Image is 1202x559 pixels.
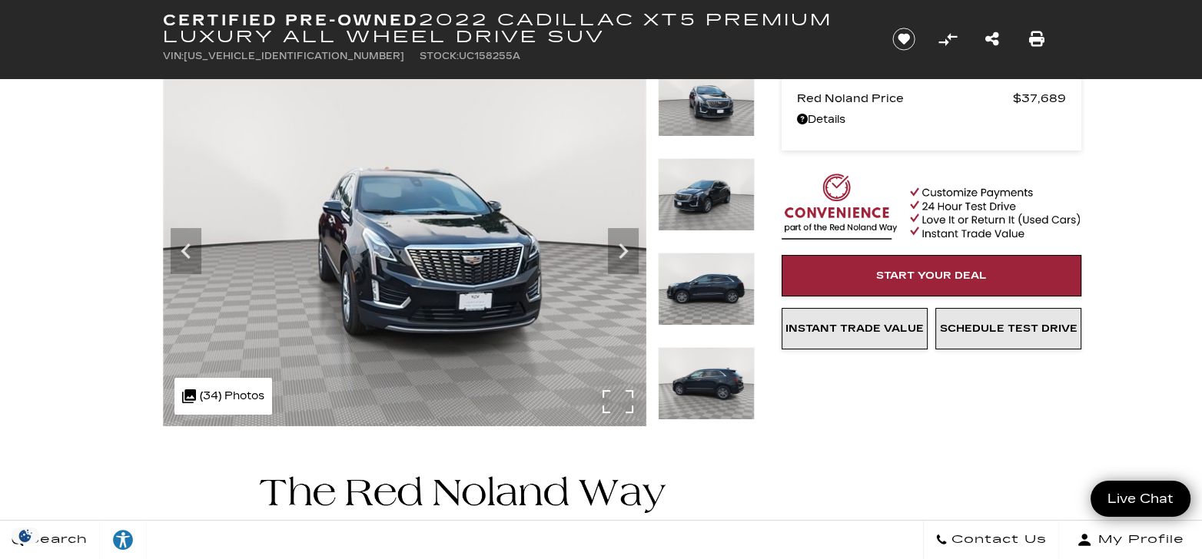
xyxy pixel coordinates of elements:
[8,528,43,544] img: Opt-Out Icon
[174,378,272,415] div: (34) Photos
[658,158,755,231] img: Certified Used 2022 Stellar Black Metallic Cadillac Premium Luxury image 4
[163,51,184,61] span: VIN:
[923,521,1059,559] a: Contact Us
[785,322,924,335] span: Instant Trade Value
[171,228,201,274] div: Previous
[985,28,999,50] a: Share this Certified Pre-Owned 2022 Cadillac XT5 Premium Luxury All Wheel Drive SUV
[948,529,1047,551] span: Contact Us
[1091,481,1190,517] a: Live Chat
[797,88,1013,109] span: Red Noland Price
[935,308,1081,349] a: Schedule Test Drive
[163,11,419,29] strong: Certified Pre-Owned
[658,253,755,326] img: Certified Used 2022 Stellar Black Metallic Cadillac Premium Luxury image 5
[940,322,1077,335] span: Schedule Test Drive
[936,28,959,51] button: Compare Vehicle
[100,521,147,559] a: Explore your accessibility options
[24,529,88,551] span: Search
[1059,521,1202,559] button: Open user profile menu
[163,12,866,45] h1: 2022 Cadillac XT5 Premium Luxury All Wheel Drive SUV
[887,27,921,51] button: Save vehicle
[797,88,1066,109] a: Red Noland Price $37,689
[797,109,1066,131] a: Details
[658,64,755,137] img: Certified Used 2022 Stellar Black Metallic Cadillac Premium Luxury image 3
[459,51,520,61] span: UC158255A
[1100,490,1181,508] span: Live Chat
[8,528,43,544] section: Click to Open Cookie Consent Modal
[184,51,404,61] span: [US_VEHICLE_IDENTIFICATION_NUMBER]
[163,64,646,426] img: Certified Used 2022 Stellar Black Metallic Cadillac Premium Luxury image 3
[100,528,146,551] div: Explore your accessibility options
[1013,88,1066,109] span: $37,689
[782,308,928,349] a: Instant Trade Value
[1092,529,1184,551] span: My Profile
[876,270,987,282] span: Start Your Deal
[1028,28,1044,50] a: Print this Certified Pre-Owned 2022 Cadillac XT5 Premium Luxury All Wheel Drive SUV
[608,228,639,274] div: Next
[782,255,1081,296] a: Start Your Deal
[420,51,459,61] span: Stock:
[658,347,755,420] img: Certified Used 2022 Stellar Black Metallic Cadillac Premium Luxury image 6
